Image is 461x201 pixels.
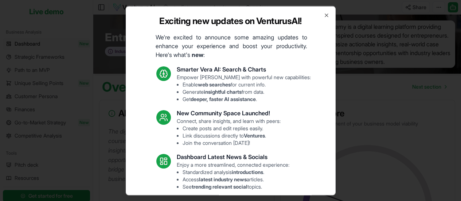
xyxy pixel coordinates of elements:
[177,73,311,103] p: Empower [PERSON_NAME] with powerful new capabilities:
[204,88,242,94] strong: insightful charts
[183,124,281,132] li: Create posts and edit replies easily.
[192,51,203,58] strong: new
[192,183,247,189] strong: trending relevant social
[199,176,247,182] strong: latest industry news
[150,32,313,59] p: We're excited to announce some amazing updates to enhance your experience and boost your producti...
[159,15,301,27] h2: Exciting new updates on VenturusAI!
[177,152,289,161] h3: Dashboard Latest News & Socials
[183,132,281,139] li: Link discussions directly to .
[244,132,265,138] strong: Ventures
[177,161,289,190] p: Enjoy a more streamlined, connected experience:
[198,81,231,87] strong: web searches
[183,139,281,146] li: Join the conversation [DATE]!
[177,65,311,73] h3: Smarter Vera AI: Search & Charts
[183,81,311,88] li: Enable for current info.
[177,108,281,117] h3: New Community Space Launched!
[183,183,289,190] li: See topics.
[183,95,311,103] li: Get .
[177,117,281,146] p: Connect, share insights, and learn with peers:
[191,96,256,102] strong: deeper, faster AI assistance
[183,88,311,95] li: Generate from data.
[232,169,263,175] strong: introductions
[183,175,289,183] li: Access articles.
[183,168,289,175] li: Standardized analysis .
